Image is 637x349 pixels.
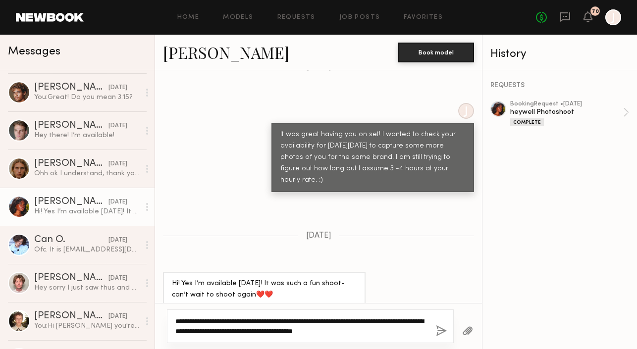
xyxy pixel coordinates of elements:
div: [DATE] [108,236,127,245]
div: [DATE] [108,83,127,93]
div: You: Great! Do you mean 3:15? [34,93,140,102]
div: [DATE] [108,198,127,207]
a: bookingRequest •[DATE]heywell PhotoshootComplete [510,101,629,126]
div: Ohh ok I understand, thank you for letting me know. I apologize for my misunderstanding of the sc... [34,169,140,178]
div: Hey there! I’m available! [34,131,140,140]
div: Complete [510,118,544,126]
a: Home [177,14,200,21]
div: [DATE] [108,274,127,283]
div: Hi! Yes I’m available [DATE]! It was such a fun shoot- can’t wait to shoot again❤️❤️ [172,278,357,301]
div: [PERSON_NAME] [34,83,108,93]
span: Messages [8,46,60,57]
div: It was great having you on set! I wanted to check your availability for [DATE][DATE] to capture s... [280,129,465,186]
div: [DATE] [108,121,127,131]
div: Can O. [34,235,108,245]
a: Models [223,14,253,21]
div: [DATE] [108,159,127,169]
span: [DATE] [306,232,331,240]
a: Favorites [404,14,443,21]
button: Book model [398,43,474,62]
div: [PERSON_NAME] [34,197,108,207]
div: booking Request • [DATE] [510,101,623,107]
div: Hi! Yes I’m available [DATE]! It was such a fun shoot- can’t wait to shoot again❤️❤️ [34,207,140,216]
div: [PERSON_NAME] [34,121,108,131]
a: [PERSON_NAME] [163,42,289,63]
div: REQUESTS [490,82,629,89]
div: Hey sorry I just saw thus and unfortunately il be out of town. Best of luck with your shoot [34,283,140,293]
div: [DATE] [108,312,127,321]
div: You: Hi [PERSON_NAME] you're doing well! Apologies for the delay on this and lack of response. Th... [34,321,140,331]
a: Requests [277,14,316,21]
a: Job Posts [339,14,380,21]
div: 70 [592,9,599,14]
div: History [490,49,629,60]
a: Book model [398,48,474,56]
div: Ofc. It is [EMAIL_ADDRESS][DOMAIN_NAME] thank you🤟 [34,245,140,254]
div: [PERSON_NAME] [34,159,108,169]
div: [PERSON_NAME] [34,311,108,321]
a: J [605,9,621,25]
div: heywell Photoshoot [510,107,623,117]
div: [PERSON_NAME] [34,273,108,283]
